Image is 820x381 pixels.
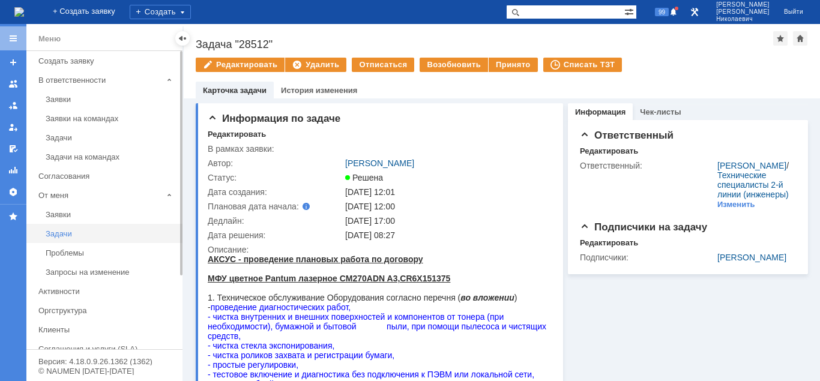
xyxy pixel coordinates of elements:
[687,5,702,19] a: Перейти в интерфейс администратора
[4,118,23,137] a: Мои заявки
[46,133,175,142] div: Задачи
[773,31,788,46] div: Добавить в избранное
[580,253,715,262] div: Подписчики:
[208,216,343,226] div: Дедлайн:
[580,221,707,233] span: Подписчики на задачу
[208,173,343,182] div: Статус:
[4,53,23,72] a: Создать заявку
[38,76,162,85] div: В ответственности
[3,48,143,58] font: проведение диагностических работ,
[38,358,170,365] div: Версия: 4.18.0.9.26.1362 (1362)
[38,306,175,315] div: Оргструктура
[4,182,23,202] a: Настройки
[38,56,175,65] div: Создать заявку
[624,5,636,17] span: Расширенный поиск
[208,202,328,211] div: Плановая дата начала:
[208,245,550,254] div: Описание:
[345,230,547,240] div: [DATE] 08:27
[716,1,770,8] span: [PERSON_NAME]
[4,74,23,94] a: Заявки на командах
[345,158,414,168] a: [PERSON_NAME]
[717,161,791,199] div: /
[717,170,789,199] a: Технические специалисты 2-й линии (инженеры)
[38,367,170,375] div: © NAUMEN [DATE]-[DATE]
[34,340,180,358] a: Соглашения и услуги (SLA)
[41,128,180,147] a: Задачи
[208,230,343,240] div: Дата решения:
[717,161,786,170] a: [PERSON_NAME]
[208,187,343,197] div: Дата создания:
[4,161,23,180] a: Отчеты
[580,146,638,156] div: Редактировать
[38,172,175,181] div: Согласования
[253,38,307,48] strong: во вложении
[196,38,773,50] div: Задача "28512"
[793,31,807,46] div: Сделать домашней страницей
[34,320,180,339] a: Клиенты
[46,229,175,238] div: Задачи
[41,244,180,262] a: Проблемы
[38,325,175,334] div: Клиенты
[41,205,180,224] a: Заявки
[208,144,343,154] div: В рамках заявки:
[345,187,547,197] div: [DATE] 12:01
[4,96,23,115] a: Заявки в моей ответственности
[281,86,357,95] a: История изменения
[188,182,277,192] font: Отчет по работам в 1С
[580,130,674,141] span: Ответственный
[41,263,180,281] a: Запросы на изменение
[34,167,180,185] a: Согласования
[717,200,755,209] div: Изменить
[34,282,180,301] a: Активности
[14,7,24,17] img: logo
[640,107,681,116] a: Чек-листы
[46,95,175,104] div: Заявки
[175,31,190,46] div: Скрыть меню
[716,8,770,16] span: [PERSON_NAME]
[716,16,770,23] span: Николаевич
[41,90,180,109] a: Заявки
[41,224,180,243] a: Задачи
[345,173,383,182] span: Решена
[345,202,547,211] div: [DATE] 12:00
[46,268,175,277] div: Запросы на изменение
[38,191,162,200] div: От меня
[38,344,175,353] div: Соглашения и услуги (SLA)
[208,113,340,124] span: Информация по задаче
[575,107,626,116] a: Информация
[717,253,786,262] a: [PERSON_NAME]
[4,139,23,158] a: Мои согласования
[41,109,180,128] a: Заявки на командах
[41,148,180,166] a: Задачи на командах
[655,8,669,16] span: 99
[345,216,547,226] div: [DATE] 17:00
[14,7,24,17] a: Перейти на домашнюю страницу
[38,287,175,296] div: Активности
[208,158,343,168] div: Автор:
[208,130,266,139] div: Редактировать
[580,161,715,170] div: Ответственный:
[46,114,175,123] div: Заявки на командах
[46,248,175,257] div: Проблемы
[130,5,191,19] div: Создать
[34,301,180,320] a: Оргструктура
[46,210,175,219] div: Заявки
[203,86,267,95] a: Карточка задачи
[46,152,175,161] div: Задачи на командах
[580,238,638,248] div: Редактировать
[34,52,180,70] a: Создать заявку
[38,32,61,46] div: Меню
